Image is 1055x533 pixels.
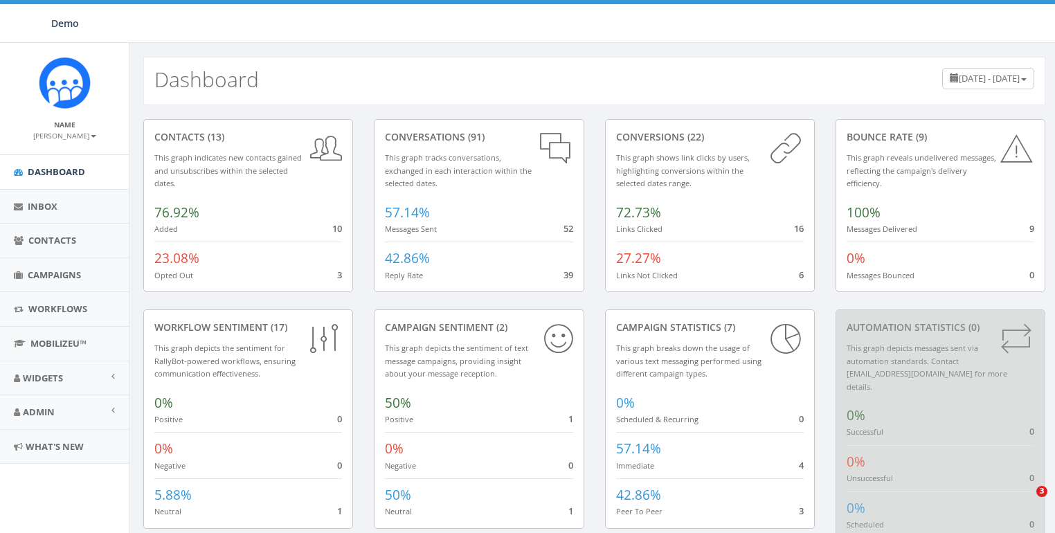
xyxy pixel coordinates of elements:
[154,486,192,504] span: 5.88%
[154,506,181,516] small: Neutral
[721,320,735,334] span: (7)
[205,130,224,143] span: (13)
[154,130,342,144] div: contacts
[616,224,662,234] small: Links Clicked
[1029,222,1034,235] span: 9
[847,343,1007,392] small: This graph depicts messages sent via automation standards. Contact [EMAIL_ADDRESS][DOMAIN_NAME] f...
[385,343,528,379] small: This graph depicts the sentiment of text message campaigns, providing insight about your message ...
[616,394,635,412] span: 0%
[33,129,96,141] a: [PERSON_NAME]
[847,519,884,530] small: Scheduled
[847,130,1034,144] div: Bounce Rate
[385,394,411,412] span: 50%
[616,343,761,379] small: This graph breaks down the usage of various text messaging performed using different campaign types.
[154,224,178,234] small: Added
[154,414,183,424] small: Positive
[616,270,678,280] small: Links Not Clicked
[847,453,865,471] span: 0%
[154,460,186,471] small: Negative
[268,320,287,334] span: (17)
[799,413,804,425] span: 0
[28,269,81,281] span: Campaigns
[54,120,75,129] small: Name
[337,505,342,517] span: 1
[847,473,893,483] small: Unsuccessful
[616,460,654,471] small: Immediate
[799,505,804,517] span: 3
[568,505,573,517] span: 1
[794,222,804,235] span: 16
[337,413,342,425] span: 0
[385,440,404,458] span: 0%
[959,72,1020,84] span: [DATE] - [DATE]
[1029,471,1034,484] span: 0
[23,406,55,418] span: Admin
[847,406,865,424] span: 0%
[799,269,804,281] span: 6
[385,249,430,267] span: 42.86%
[563,222,573,235] span: 52
[154,204,199,222] span: 76.92%
[1029,269,1034,281] span: 0
[154,152,302,188] small: This graph indicates new contacts gained and unsubscribes within the selected dates.
[154,394,173,412] span: 0%
[966,320,980,334] span: (0)
[616,130,804,144] div: conversions
[847,249,865,267] span: 0%
[847,204,881,222] span: 100%
[154,249,199,267] span: 23.08%
[913,130,927,143] span: (9)
[154,68,259,91] h2: Dashboard
[385,486,411,504] span: 50%
[847,320,1034,334] div: Automation Statistics
[30,337,87,350] span: MobilizeU™
[385,204,430,222] span: 57.14%
[465,130,485,143] span: (91)
[51,17,79,30] span: Demo
[23,372,63,384] span: Widgets
[28,234,76,246] span: Contacts
[616,320,804,334] div: Campaign Statistics
[847,499,865,517] span: 0%
[154,343,296,379] small: This graph depicts the sentiment for RallyBot-powered workflows, ensuring communication effective...
[616,486,661,504] span: 42.86%
[847,270,914,280] small: Messages Bounced
[28,302,87,315] span: Workflows
[385,320,572,334] div: Campaign Sentiment
[385,152,532,188] small: This graph tracks conversations, exchanged in each interaction within the selected dates.
[385,270,423,280] small: Reply Rate
[337,269,342,281] span: 3
[568,413,573,425] span: 1
[385,414,413,424] small: Positive
[799,459,804,471] span: 4
[847,426,883,437] small: Successful
[26,440,84,453] span: What's New
[332,222,342,235] span: 10
[39,57,91,109] img: Icon_1.png
[1029,425,1034,437] span: 0
[28,200,57,213] span: Inbox
[563,269,573,281] span: 39
[33,131,96,141] small: [PERSON_NAME]
[616,204,661,222] span: 72.73%
[847,152,996,188] small: This graph reveals undelivered messages, reflecting the campaign's delivery efficiency.
[28,165,85,178] span: Dashboard
[494,320,507,334] span: (2)
[616,152,750,188] small: This graph shows link clicks by users, highlighting conversions within the selected dates range.
[1029,518,1034,530] span: 0
[385,130,572,144] div: conversations
[616,506,662,516] small: Peer To Peer
[154,270,193,280] small: Opted Out
[337,459,342,471] span: 0
[616,414,698,424] small: Scheduled & Recurring
[1008,486,1041,519] iframe: Intercom live chat
[1036,486,1047,497] span: 3
[154,440,173,458] span: 0%
[385,460,416,471] small: Negative
[685,130,704,143] span: (22)
[385,506,412,516] small: Neutral
[568,459,573,471] span: 0
[616,249,661,267] span: 27.27%
[385,224,437,234] small: Messages Sent
[616,440,661,458] span: 57.14%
